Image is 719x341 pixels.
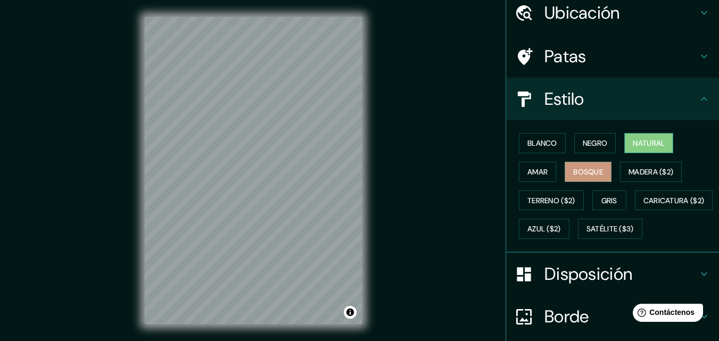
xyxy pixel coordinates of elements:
[624,133,673,153] button: Natural
[506,253,719,295] div: Disposición
[544,45,586,68] font: Patas
[624,300,707,329] iframe: Lanzador de widgets de ayuda
[565,162,611,182] button: Bosque
[544,88,584,110] font: Estilo
[592,190,626,211] button: Gris
[506,35,719,78] div: Patas
[601,196,617,205] font: Gris
[344,306,357,319] button: Activar o desactivar atribución
[527,138,557,148] font: Blanco
[544,305,589,328] font: Borde
[629,167,673,177] font: Madera ($2)
[527,167,548,177] font: Amar
[633,138,665,148] font: Natural
[620,162,682,182] button: Madera ($2)
[573,167,603,177] font: Bosque
[506,295,719,338] div: Borde
[586,224,634,234] font: Satélite ($3)
[519,190,584,211] button: Terreno ($2)
[145,17,362,324] canvas: Mapa
[578,219,642,239] button: Satélite ($3)
[506,78,719,120] div: Estilo
[519,219,569,239] button: Azul ($2)
[635,190,713,211] button: Caricatura ($2)
[544,2,620,24] font: Ubicación
[527,224,561,234] font: Azul ($2)
[574,133,616,153] button: Negro
[643,196,705,205] font: Caricatura ($2)
[527,196,575,205] font: Terreno ($2)
[519,162,556,182] button: Amar
[583,138,608,148] font: Negro
[519,133,566,153] button: Blanco
[544,263,632,285] font: Disposición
